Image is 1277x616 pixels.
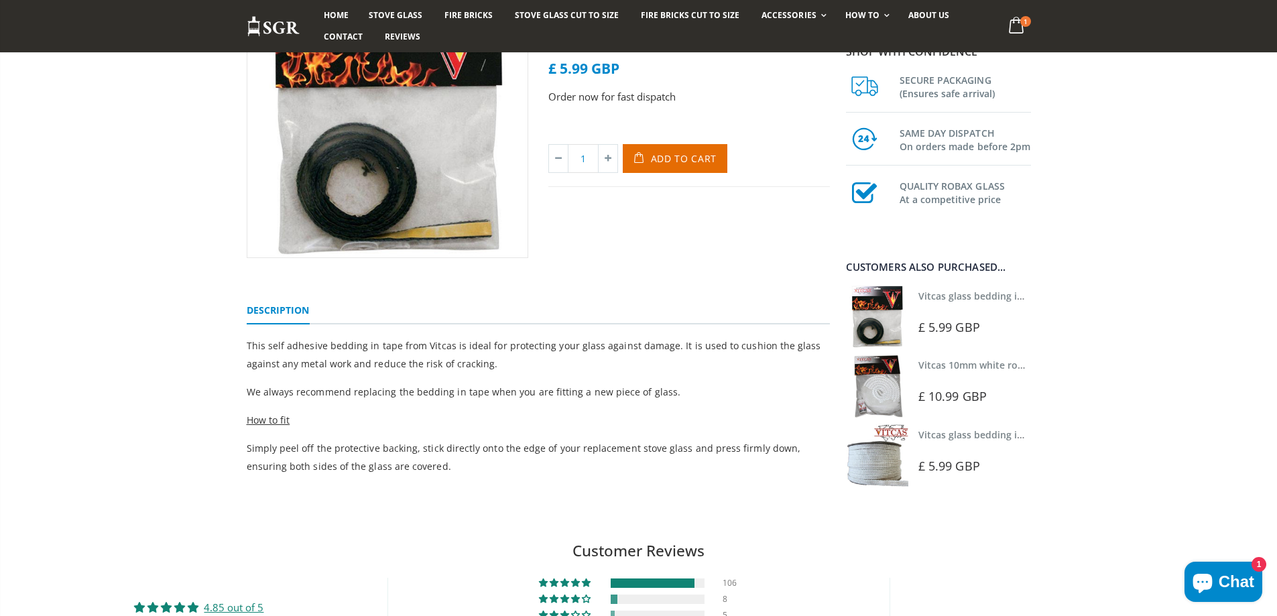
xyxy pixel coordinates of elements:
[918,388,987,404] span: £ 10.99 GBP
[918,359,1181,371] a: Vitcas 10mm white rope kit - includes rope seal and glue!
[247,383,830,401] p: We always recommend replacing the bedding in tape when you are fitting a new piece of glass.
[369,9,422,21] span: Stove Glass
[846,262,1031,272] div: Customers also purchased...
[1020,16,1031,27] span: 1
[548,89,830,105] p: Order now for fast dispatch
[908,9,949,21] span: About us
[247,439,830,475] p: Simply peel off the protective backing, stick directly onto the edge of your replacement stove gl...
[918,290,1168,302] a: Vitcas glass bedding in tape - 2mm x 10mm x 2 meters
[900,177,1031,206] h3: QUALITY ROBAX GLASS At a competitive price
[548,59,619,78] span: £ 5.99 GBP
[918,458,980,474] span: £ 5.99 GBP
[846,424,908,487] img: Vitcas stove glass bedding in tape
[845,9,879,21] span: How To
[1003,13,1030,40] a: 1
[247,414,290,426] span: How to fit
[900,124,1031,153] h3: SAME DAY DISPATCH On orders made before 2pm
[247,298,310,324] a: Description
[444,9,493,21] span: Fire Bricks
[314,26,373,48] a: Contact
[751,5,833,26] a: Accessories
[835,5,896,26] a: How To
[762,9,816,21] span: Accessories
[515,9,619,21] span: Stove Glass Cut To Size
[1180,562,1266,605] inbox-online-store-chat: Shopify online store chat
[723,578,739,588] div: 106
[623,144,728,173] button: Add to Cart
[918,428,1203,441] a: Vitcas glass bedding in tape - 2mm x 15mm x 2 meters (White)
[651,152,717,165] span: Add to Cart
[539,595,593,604] div: 7% (8) reviews with 4 star rating
[434,5,503,26] a: Fire Bricks
[846,355,908,417] img: Vitcas white rope, glue and gloves kit 10mm
[900,71,1031,101] h3: SECURE PACKAGING (Ensures safe arrival)
[505,5,629,26] a: Stove Glass Cut To Size
[385,31,420,42] span: Reviews
[11,540,1266,562] h2: Customer Reviews
[134,600,263,615] div: Average rating is 4.85 stars
[723,595,739,604] div: 8
[359,5,432,26] a: Stove Glass
[918,319,980,335] span: £ 5.99 GBP
[539,578,593,588] div: 89% (106) reviews with 5 star rating
[898,5,959,26] a: About us
[314,5,359,26] a: Home
[375,26,430,48] a: Reviews
[324,9,349,21] span: Home
[247,336,830,373] p: This self adhesive bedding in tape from Vitcas is ideal for protecting your glass against damage....
[846,286,908,348] img: Vitcas stove glass bedding in tape
[247,15,300,38] img: Stove Glass Replacement
[204,601,263,614] a: 4.85 out of 5
[641,9,739,21] span: Fire Bricks Cut To Size
[631,5,749,26] a: Fire Bricks Cut To Size
[324,31,363,42] span: Contact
